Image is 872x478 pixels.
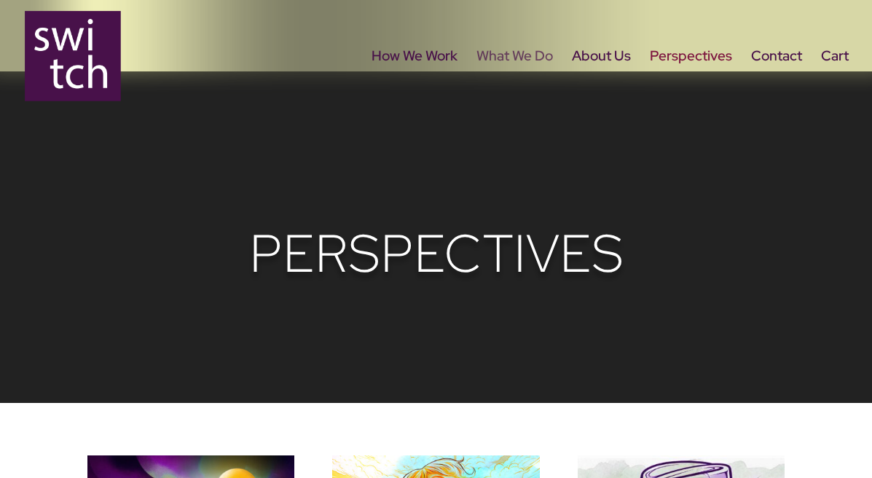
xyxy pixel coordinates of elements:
[87,222,785,292] h1: Perspectives
[372,51,457,112] a: How We Work
[821,51,849,112] a: Cart
[476,51,553,112] a: What We Do
[751,51,802,112] a: Contact
[572,51,631,112] a: About Us
[650,51,732,112] a: Perspectives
